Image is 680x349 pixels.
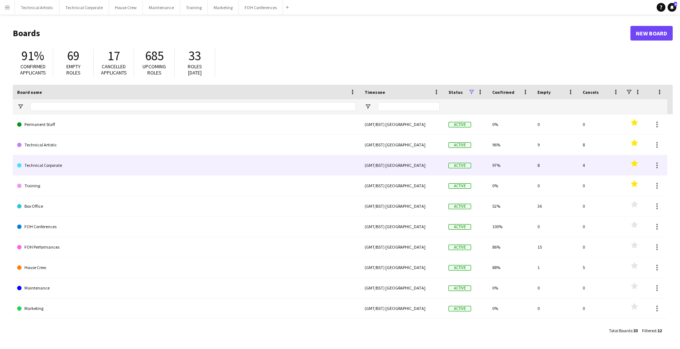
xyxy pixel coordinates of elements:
div: (GMT/BST) [GEOGRAPHIC_DATA] [360,298,444,318]
a: New Board [630,26,673,41]
a: Training [17,176,356,196]
a: FOH Performances [17,237,356,257]
span: Active [448,163,471,168]
div: 8 [533,155,578,175]
div: 52% [488,196,533,216]
div: 88% [488,257,533,277]
span: Cancelled applicants [101,63,127,76]
button: FOH Conferences [239,0,283,15]
span: Cancels [583,89,599,95]
div: 0% [488,278,533,298]
div: (GMT/BST) [GEOGRAPHIC_DATA] [360,319,444,339]
div: 0 [533,216,578,237]
span: Status [448,89,463,95]
div: 0% [488,319,533,339]
button: Maintenance [143,0,180,15]
span: Board name [17,89,42,95]
div: (GMT/BST) [GEOGRAPHIC_DATA] [360,196,444,216]
span: Roles [DATE] [188,63,202,76]
span: Active [448,183,471,189]
button: Technical Corporate [59,0,109,15]
button: Marketing [208,0,239,15]
span: Active [448,245,471,250]
span: Confirmed [492,89,514,95]
div: 15 [533,237,578,257]
span: Confirmed applicants [20,63,46,76]
span: Timezone [365,89,385,95]
span: 4 [674,2,677,7]
div: 0% [488,298,533,318]
input: Board name Filter Input [30,102,356,111]
div: 0% [488,176,533,196]
a: 4 [668,3,676,12]
span: Total Boards [609,328,632,333]
a: Maintenance [17,278,356,298]
div: 0 [578,319,623,339]
span: 69 [67,48,79,64]
button: Technical Artistic [15,0,59,15]
div: (GMT/BST) [GEOGRAPHIC_DATA] [360,237,444,257]
button: House Crew [109,0,143,15]
span: Active [448,122,471,127]
span: Active [448,204,471,209]
div: 0 [533,278,578,298]
span: 33 [189,48,201,64]
div: (GMT/BST) [GEOGRAPHIC_DATA] [360,135,444,155]
span: 685 [145,48,164,64]
div: 0 [533,114,578,134]
a: House Crew [17,257,356,278]
span: Active [448,285,471,291]
div: 4 [578,155,623,175]
div: 36 [533,196,578,216]
a: FOH Conferences [17,216,356,237]
div: 0 [578,114,623,134]
input: Timezone Filter Input [378,102,440,111]
div: 0 [578,216,623,237]
div: 5 [578,257,623,277]
div: 9 [533,135,578,155]
button: Open Filter Menu [365,103,371,110]
div: 0 [533,298,578,318]
div: 0 [578,196,623,216]
a: Marketing [17,298,356,319]
div: 1 [533,257,578,277]
div: (GMT/BST) [GEOGRAPHIC_DATA] [360,176,444,196]
h1: Boards [13,28,630,39]
button: Training [180,0,208,15]
div: (GMT/BST) [GEOGRAPHIC_DATA] [360,216,444,237]
span: Active [448,224,471,230]
span: Filtered [642,328,656,333]
div: (GMT/BST) [GEOGRAPHIC_DATA] [360,155,444,175]
span: Upcoming roles [143,63,166,76]
a: Programming [17,319,356,339]
div: 0 [533,319,578,339]
div: 0% [488,114,533,134]
div: 0 [578,298,623,318]
span: 33 [633,328,638,333]
div: : [642,323,662,338]
div: (GMT/BST) [GEOGRAPHIC_DATA] [360,257,444,277]
div: 0 [578,278,623,298]
a: Technical Artistic [17,135,356,155]
div: (GMT/BST) [GEOGRAPHIC_DATA] [360,114,444,134]
div: 0 [578,237,623,257]
a: Box Office [17,196,356,216]
div: 8 [578,135,623,155]
div: 0 [578,176,623,196]
span: 17 [108,48,120,64]
span: Empty roles [66,63,81,76]
span: Active [448,306,471,311]
span: 12 [657,328,662,333]
div: : [609,323,638,338]
a: Technical Corporate [17,155,356,176]
span: Active [448,142,471,148]
span: Active [448,265,471,271]
div: 97% [488,155,533,175]
div: 86% [488,237,533,257]
a: Permanent Staff [17,114,356,135]
button: Open Filter Menu [17,103,24,110]
div: (GMT/BST) [GEOGRAPHIC_DATA] [360,278,444,298]
div: 0 [533,176,578,196]
div: 96% [488,135,533,155]
span: Empty [537,89,551,95]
